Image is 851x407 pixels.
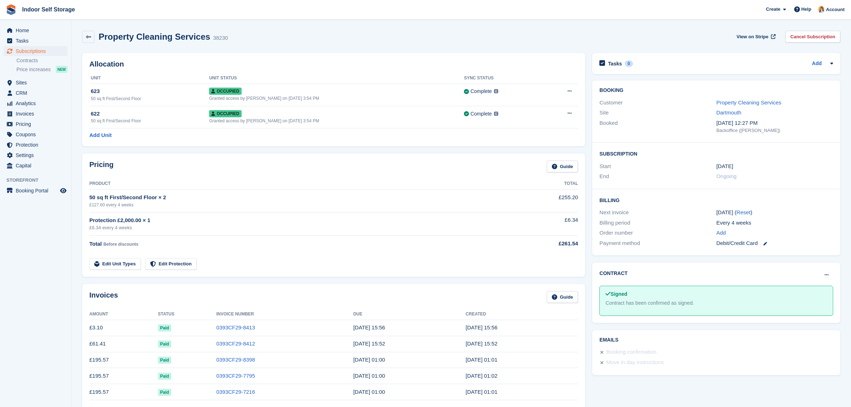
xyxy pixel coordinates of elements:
[826,6,845,13] span: Account
[91,110,209,118] div: 622
[145,258,197,270] a: Edit Protection
[89,241,102,247] span: Total
[599,172,716,181] div: End
[89,309,158,320] th: Amount
[89,131,112,139] a: Add Unit
[716,109,741,116] a: Dartmouth
[466,373,498,379] time: 2025-08-20 00:02:23 UTC
[209,110,241,117] span: Occupied
[353,373,385,379] time: 2025-08-21 00:00:00 UTC
[89,193,503,202] div: 50 sq ft First/Second Floor × 2
[158,389,171,396] span: Paid
[6,4,16,15] img: stora-icon-8386f47178a22dfd0bd8f6a31ec36ba5ce8667c1dd55bd0f319d3a0aa187defe.svg
[16,109,59,119] span: Invoices
[16,161,59,171] span: Capital
[16,78,59,88] span: Sites
[4,98,68,108] a: menu
[216,324,255,330] a: 0393CF29-8413
[89,336,158,352] td: £61.41
[466,357,498,363] time: 2025-09-17 00:01:40 UTC
[16,66,51,73] span: Price increases
[716,99,781,106] a: Property Cleaning Services
[353,324,385,330] time: 2025-09-18 14:56:20 UTC
[625,60,633,67] div: 0
[209,88,241,95] span: Occupied
[16,36,59,46] span: Tasks
[353,357,385,363] time: 2025-09-18 00:00:00 UTC
[158,357,171,364] span: Paid
[89,60,578,68] h2: Allocation
[89,258,141,270] a: Edit Unit Types
[599,239,716,247] div: Payment method
[209,73,464,84] th: Unit Status
[737,33,768,40] span: View on Stripe
[606,348,656,357] div: Booking confirmation
[716,219,833,227] div: Every 4 weeks
[216,309,353,320] th: Invoice Number
[605,299,827,307] div: Contract has been confirmed as signed.
[503,178,578,190] th: Total
[470,88,492,95] div: Complete
[6,177,71,184] span: Storefront
[91,118,209,124] div: 50 sq ft First/Second Floor
[213,34,228,42] div: 38230
[56,66,68,73] div: NEW
[89,161,114,172] h2: Pricing
[599,196,833,203] h2: Billing
[91,87,209,95] div: 623
[599,229,716,237] div: Order number
[4,119,68,129] a: menu
[89,216,503,225] div: Protection £2,000.00 × 1
[470,110,492,118] div: Complete
[16,98,59,108] span: Analytics
[606,358,664,367] div: Move in day instructions
[209,118,464,124] div: Granted access by [PERSON_NAME] on [DATE] 3:54 PM
[216,373,255,379] a: 0393CF29-7795
[466,340,498,347] time: 2025-09-17 14:52:24 UTC
[89,178,503,190] th: Product
[89,291,118,303] h2: Invoices
[4,88,68,98] a: menu
[503,190,578,212] td: £255.20
[4,150,68,160] a: menu
[4,25,68,35] a: menu
[547,161,578,172] a: Guide
[716,162,733,171] time: 2024-05-01 00:00:00 UTC
[605,290,827,298] div: Signed
[4,36,68,46] a: menu
[466,324,498,330] time: 2025-09-17 14:56:21 UTC
[464,73,543,84] th: Sync Status
[734,31,777,43] a: View on Stripe
[59,186,68,195] a: Preview store
[737,209,751,215] a: Reset
[599,337,833,343] h2: Emails
[103,242,138,247] span: Before discounts
[16,25,59,35] span: Home
[89,202,503,208] div: £127.60 every 4 weeks
[608,60,622,67] h2: Tasks
[19,4,78,15] a: Indoor Self Storage
[599,219,716,227] div: Billing period
[16,186,59,196] span: Booking Portal
[599,119,716,134] div: Booked
[716,209,833,217] div: [DATE] ( )
[158,373,171,380] span: Paid
[16,57,68,64] a: Contracts
[158,340,171,348] span: Paid
[812,60,822,68] a: Add
[4,129,68,139] a: menu
[503,240,578,248] div: £261.54
[216,357,255,363] a: 0393CF29-8398
[91,95,209,102] div: 50 sq ft First/Second Floor
[494,112,498,116] img: icon-info-grey-7440780725fd019a000dd9b08b2336e03edf1995a4989e88bcd33f0948082b44.svg
[599,109,716,117] div: Site
[4,186,68,196] a: menu
[716,173,737,179] span: Ongoing
[599,88,833,93] h2: Booking
[209,95,464,102] div: Granted access by [PERSON_NAME] on [DATE] 3:54 PM
[89,73,209,84] th: Unit
[216,389,255,395] a: 0393CF29-7216
[89,384,158,400] td: £195.57
[89,368,158,384] td: £195.57
[4,46,68,56] a: menu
